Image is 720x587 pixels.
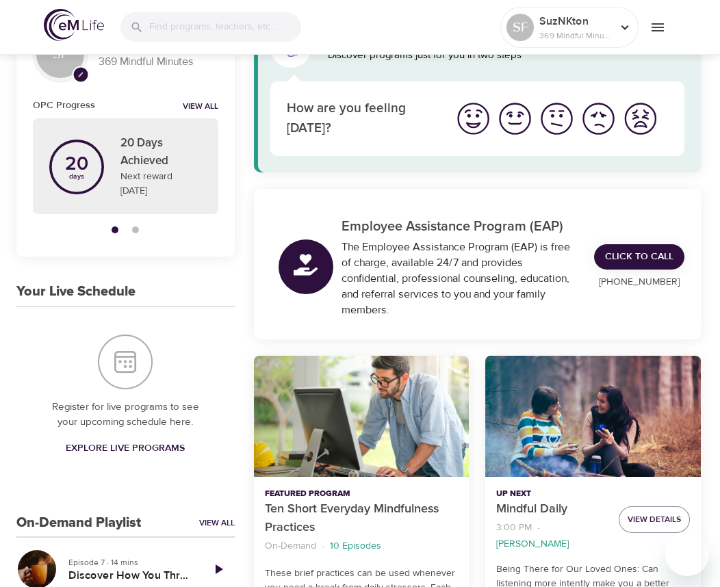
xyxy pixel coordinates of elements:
[452,98,494,140] button: I'm feeling great
[496,537,569,551] p: [PERSON_NAME]
[536,98,578,140] button: I'm feeling ok
[44,400,207,430] p: Register for live programs to see your upcoming schedule here.
[619,506,690,533] button: View Details
[265,488,459,500] p: Featured Program
[265,537,459,556] nav: breadcrumb
[265,500,459,537] p: Ten Short Everyday Mindfulness Practices
[65,174,88,179] p: days
[594,244,684,270] a: Click to Call
[342,216,578,237] p: Employee Assistance Program (EAP)
[539,29,612,42] p: 369 Mindful Minutes
[68,569,191,583] h5: Discover How You Thrive
[44,9,104,41] img: logo
[68,556,191,569] p: Episode 7 · 14 mins
[496,519,608,551] nav: breadcrumb
[120,135,202,170] p: 20 Days Achieved
[66,440,185,457] span: Explore Live Programs
[621,100,659,138] img: worst
[628,512,681,527] span: View Details
[539,13,612,29] p: SuzNKton
[665,532,709,576] iframe: Button to launch messaging window
[322,537,324,556] li: ·
[202,553,235,586] a: Play Episode
[619,98,661,140] button: I'm feeling worst
[537,519,540,537] li: ·
[639,8,676,46] button: menu
[580,100,617,138] img: bad
[149,12,301,42] input: Find programs, teachers, etc...
[328,48,684,64] p: Discover programs just for you in two steps
[254,356,470,477] button: Ten Short Everyday Mindfulness Practices
[485,356,701,477] button: Mindful Daily
[98,335,153,389] img: Your Live Schedule
[342,239,578,317] div: The Employee Assistance Program (EAP) is free of charge, available 24/7 and provides confidential...
[496,488,608,500] p: Up Next
[330,539,381,553] p: 10 Episodes
[99,54,218,70] p: 369 Mindful Minutes
[538,100,576,138] img: ok
[454,100,492,138] img: great
[16,515,141,531] h3: On-Demand Playlist
[60,436,190,461] a: Explore Live Programs
[496,100,534,138] img: good
[496,500,608,519] p: Mindful Daily
[33,98,95,113] h6: OPC Progress
[16,284,136,300] h3: Your Live Schedule
[578,98,619,140] button: I'm feeling bad
[506,14,534,41] div: SF
[287,99,436,138] p: How are you feeling [DATE]?
[265,539,316,553] p: On-Demand
[496,521,532,535] p: 3:00 PM
[183,101,218,113] a: View all notifications
[199,517,235,529] a: View All
[605,248,673,265] span: Click to Call
[65,155,88,174] p: 20
[494,98,536,140] button: I'm feeling good
[120,170,202,198] p: Next reward [DATE]
[594,275,684,289] p: [PHONE_NUMBER]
